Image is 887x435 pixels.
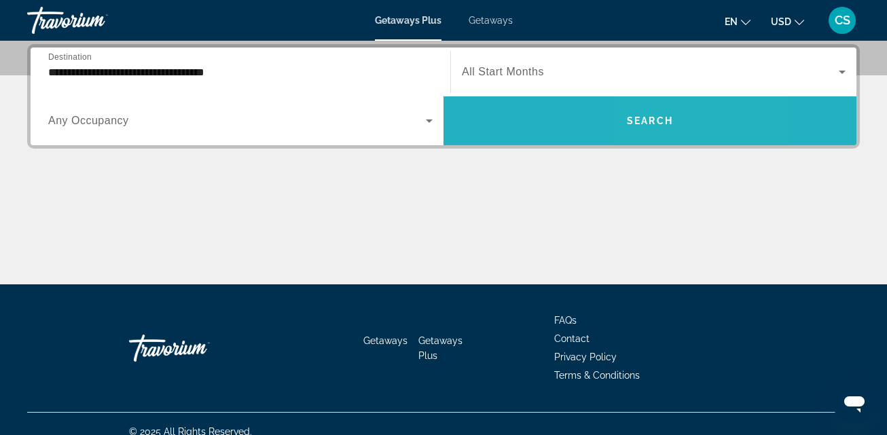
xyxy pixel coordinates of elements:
a: Travorium [129,328,265,368]
button: Change language [725,12,750,31]
span: Destination [48,52,92,61]
span: Any Occupancy [48,115,129,126]
button: Search [443,96,856,145]
a: Getaways [363,335,408,346]
a: Getaways Plus [418,335,463,361]
span: CS [835,14,850,27]
a: FAQs [554,315,577,326]
span: USD [771,16,791,27]
span: All Start Months [462,66,544,77]
a: Terms & Conditions [554,370,640,381]
span: Search [627,115,673,126]
iframe: Button to launch messaging window [833,381,876,424]
a: Contact [554,333,590,344]
a: Travorium [27,3,163,38]
button: User Menu [825,6,860,35]
a: Getaways [469,15,513,26]
a: Privacy Policy [554,352,617,362]
span: en [725,16,738,27]
a: Getaways Plus [375,15,441,26]
div: Search widget [31,48,856,145]
button: Change currency [771,12,804,31]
